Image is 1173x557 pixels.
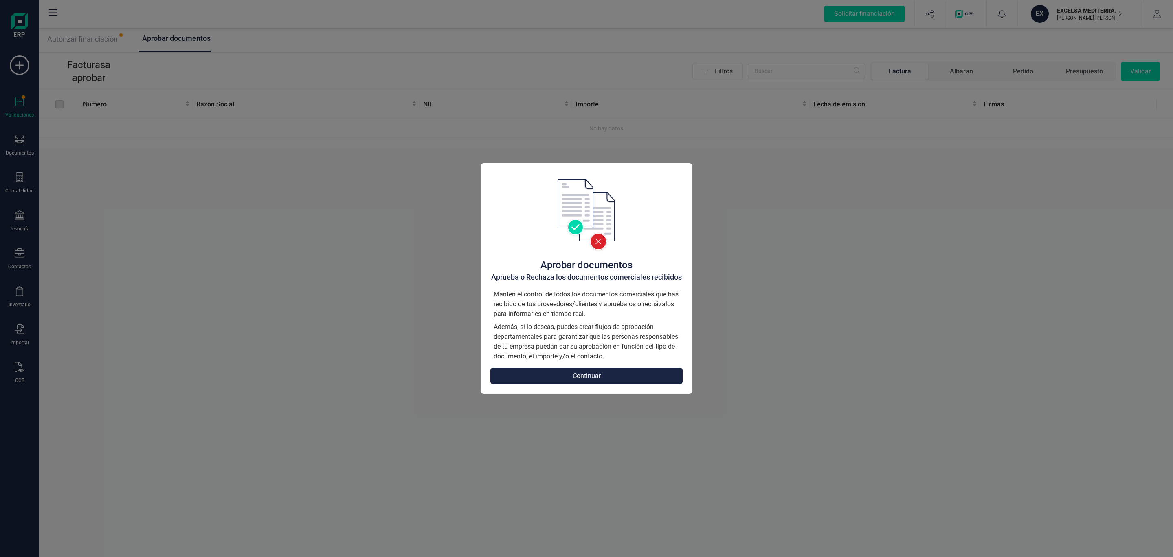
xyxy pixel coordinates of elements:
h1: Aprobar documentos [540,259,633,272]
h2: Aprueba o Rechaza los documentos comerciales recibidos [491,272,682,283]
img: autorizacion logo [558,179,615,252]
button: Continuar [490,368,683,384]
p: Además, si lo deseas, puedes crear flujos de aprobación departamentales para garantizar que las p... [494,322,679,361]
p: Mantén el control de todos los documentos comerciales que has recibido de tus proveedores/cliente... [494,290,679,319]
